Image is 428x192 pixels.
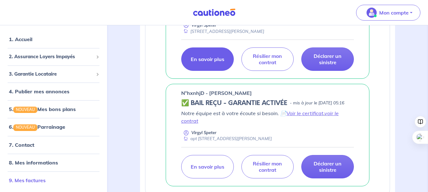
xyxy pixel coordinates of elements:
[367,8,377,18] img: illu_account_valid_menu.svg
[3,103,105,115] div: 5.NOUVEAUMes bons plans
[9,177,46,183] a: 9. Mes factures
[181,109,354,125] p: Notre équipe est à votre écoute si besoin. 📄 ,
[9,141,34,148] a: 7. Contact
[191,56,224,62] p: En savoir plus
[301,47,354,71] a: Déclarer un sinistre
[3,33,105,46] div: 1. Accueil
[191,164,224,170] p: En savoir plus
[309,53,346,65] p: Déclarer un sinistre
[249,160,286,173] p: Résilier mon contrat
[9,159,58,165] a: 8. Mes informations
[181,47,234,71] a: En savoir plus
[241,47,294,71] a: Résilier mon contrat
[356,5,420,21] button: illu_account_valid_menu.svgMon compte
[309,160,346,173] p: Déclarer un sinistre
[9,106,76,112] a: 5.NOUVEAUMes bons plans
[3,138,105,151] div: 7. Contact
[181,99,354,107] div: state: CONTRACT-VALIDATED, Context: NEW,MAYBE-CERTIFICATE,ALONE,RENTER-DOCUMENTS
[9,53,93,60] span: 2. Assurance Loyers Impayés
[3,174,105,186] div: 9. Mes factures
[241,155,294,178] a: Résilier mon contrat
[3,51,105,63] div: 2. Assurance Loyers Impayés
[286,110,323,116] a: Voir le certificat
[181,136,272,142] div: apt [STREET_ADDRESS][PERSON_NAME]
[379,9,409,16] p: Mon compte
[301,155,354,178] a: Déclarer un sinistre
[181,89,252,97] p: n°hxnhjD - [PERSON_NAME]
[3,121,105,133] div: 6.NOUVEAUParrainage
[190,9,238,16] img: Cautioneo
[290,100,344,106] p: - mis à jour le [DATE] 05:16
[3,68,105,80] div: 3. Garantie Locataire
[3,85,105,98] div: 4. Publier mes annonces
[249,53,286,65] p: Résilier mon contrat
[181,28,264,34] div: [STREET_ADDRESS][PERSON_NAME]
[9,70,93,77] span: 3. Garantie Locataire
[9,124,65,130] a: 6.NOUVEAUParrainage
[181,99,287,107] h5: ✅ BAIL REÇU - GARANTIE ACTIVÉE
[3,156,105,169] div: 8. Mes informations
[9,36,32,42] a: 1. Accueil
[181,155,234,178] a: En savoir plus
[9,88,69,95] a: 4. Publier mes annonces
[191,130,216,136] p: Virgyl Speter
